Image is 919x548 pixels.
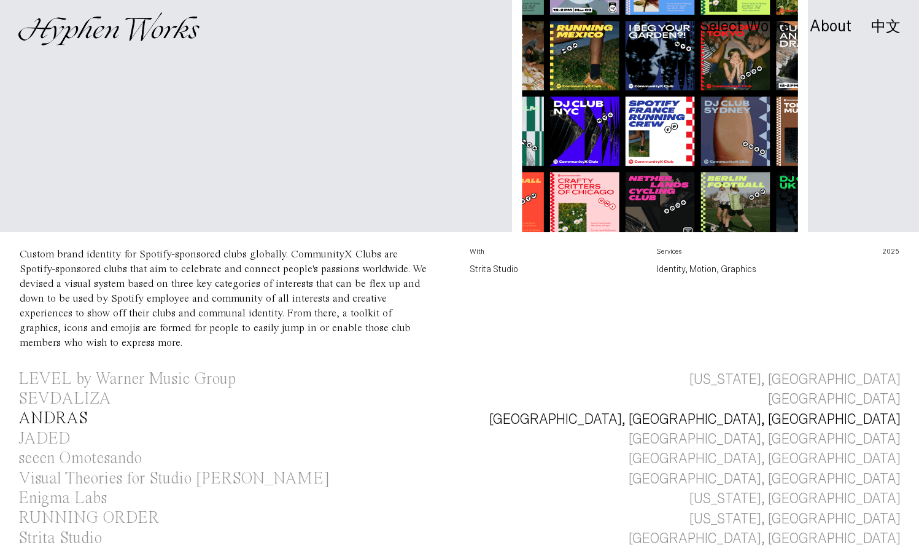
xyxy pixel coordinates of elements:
div: Visual Theories for Studio [PERSON_NAME] [18,471,330,487]
p: Identity, Motion, Graphics [657,262,825,276]
div: RUNNING ORDER [18,510,159,526]
a: Select Works [699,20,790,34]
div: [US_STATE], [GEOGRAPHIC_DATA] [689,489,901,509]
div: Custom brand identity for Spotify-sponsored clubs globally. CommunityX Clubs are Spotify-sponsore... [20,249,427,348]
p: With [470,247,638,262]
div: ANDRAS [18,410,88,427]
div: Select Works [699,18,790,35]
div: [GEOGRAPHIC_DATA], [GEOGRAPHIC_DATA] [629,429,901,449]
div: Enigma Labs [18,490,107,507]
p: Strita Studio [470,262,638,276]
a: 中文 [871,20,901,33]
div: [GEOGRAPHIC_DATA], [GEOGRAPHIC_DATA] [629,469,901,489]
p: 2025 [845,247,899,262]
p: Services [657,247,825,262]
div: [GEOGRAPHIC_DATA], [GEOGRAPHIC_DATA] [629,449,901,469]
div: [GEOGRAPHIC_DATA] [768,389,901,409]
div: SEVDALIZA [18,391,111,407]
div: Strita Studio [18,530,102,547]
a: About [810,20,851,34]
div: About [810,18,851,35]
div: JADED [18,431,71,447]
div: [US_STATE], [GEOGRAPHIC_DATA] [689,370,901,389]
div: seeen Omotesando [18,450,142,467]
div: [US_STATE], [GEOGRAPHIC_DATA] [689,509,901,529]
div: [GEOGRAPHIC_DATA], [GEOGRAPHIC_DATA], [GEOGRAPHIC_DATA] [489,410,901,429]
img: Hyphen Works [18,12,200,45]
div: LEVEL by Warner Music Group [18,371,236,388]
